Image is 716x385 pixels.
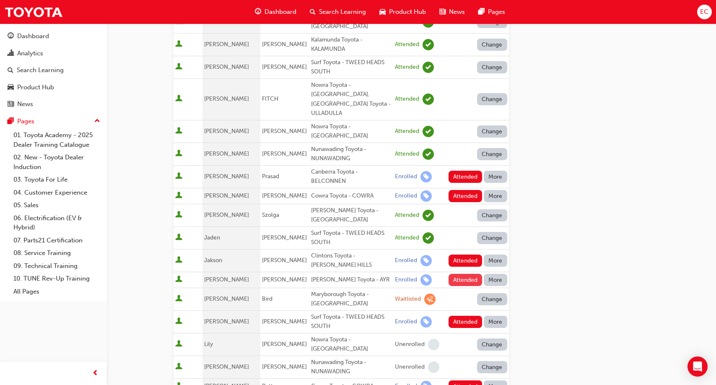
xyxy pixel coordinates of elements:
[262,95,278,102] span: FITCH
[423,62,434,73] span: learningRecordVerb_ATTEND-icon
[311,191,392,201] div: Cowra Toyota - COWRA
[311,335,392,354] div: Nowra Toyota - [GEOGRAPHIC_DATA]
[449,274,483,286] button: Attended
[311,35,392,54] div: Kalamunda Toyota - KALAMUNDA
[175,127,182,135] span: User is active
[10,272,104,285] a: 10. TUNE Rev-Up Training
[262,127,307,135] span: [PERSON_NAME]
[395,192,417,200] div: Enrolled
[10,260,104,273] a: 09. Technical Training
[484,274,507,286] button: More
[204,63,249,70] span: [PERSON_NAME]
[395,150,419,158] div: Attended
[477,209,507,221] button: Change
[488,7,505,17] span: Pages
[395,95,419,103] div: Attended
[477,148,507,160] button: Change
[262,150,307,157] span: [PERSON_NAME]
[433,3,472,21] a: news-iconNews
[94,116,100,127] span: up-icon
[424,294,436,305] span: learningRecordVerb_WAITLIST-icon
[395,127,419,135] div: Attended
[477,232,507,244] button: Change
[10,212,104,234] a: 06. Electrification (EV & Hybrid)
[311,312,392,331] div: Surf Toyota - TWEED HEADS SOUTH
[420,190,432,202] span: learningRecordVerb_ENROLL-icon
[204,295,249,302] span: [PERSON_NAME]
[10,129,104,151] a: 01. Toyota Academy - 2025 Dealer Training Catalogue
[262,192,307,199] span: [PERSON_NAME]
[395,318,417,326] div: Enrolled
[204,173,249,180] span: [PERSON_NAME]
[449,316,483,328] button: Attended
[3,46,104,61] a: Analytics
[395,257,417,265] div: Enrolled
[17,83,54,92] div: Product Hub
[204,95,249,102] span: [PERSON_NAME]
[395,63,419,71] div: Attended
[262,63,307,70] span: [PERSON_NAME]
[423,148,434,160] span: learningRecordVerb_ATTEND-icon
[17,65,64,75] div: Search Learning
[477,39,507,51] button: Change
[175,256,182,265] span: User is active
[204,276,249,283] span: [PERSON_NAME]
[17,49,43,58] div: Analytics
[477,361,507,373] button: Change
[204,192,249,199] span: [PERSON_NAME]
[310,7,316,17] span: search-icon
[8,50,14,57] span: chart-icon
[389,7,426,17] span: Product Hub
[8,33,14,40] span: guage-icon
[477,61,507,73] button: Change
[311,122,392,141] div: Nowra Toyota - [GEOGRAPHIC_DATA]
[262,257,307,264] span: [PERSON_NAME]
[697,5,712,19] button: EC
[175,211,182,219] span: User is active
[311,290,392,309] div: Maryborough Toyota - [GEOGRAPHIC_DATA]
[4,3,63,21] img: Trak
[379,7,386,17] span: car-icon
[428,362,439,373] span: learningRecordVerb_NONE-icon
[204,127,249,135] span: [PERSON_NAME]
[175,40,182,49] span: User is active
[311,358,392,377] div: Nunawading Toyota - NUNAWADING
[311,58,392,77] div: Surf Toyota - TWEED HEADS SOUTH
[3,96,104,112] a: News
[700,7,708,17] span: EC
[420,274,432,286] span: learningRecordVerb_ENROLL-icon
[395,341,425,349] div: Unenrolled
[395,295,421,303] div: Waitlisted
[449,171,483,183] button: Attended
[395,363,425,371] div: Unenrolled
[262,211,279,219] span: Szolga
[10,285,104,298] a: All Pages
[175,276,182,284] span: User is active
[420,255,432,266] span: learningRecordVerb_ENROLL-icon
[3,27,104,114] button: DashboardAnalyticsSearch LearningProduct HubNews
[175,63,182,71] span: User is active
[262,341,307,348] span: [PERSON_NAME]
[17,31,49,41] div: Dashboard
[477,93,507,105] button: Change
[204,234,220,241] span: Jaden
[10,151,104,173] a: 02. New - Toyota Dealer Induction
[311,81,392,118] div: Nowra Toyota - [GEOGRAPHIC_DATA], [GEOGRAPHIC_DATA] Toyota - ULLADULLA
[175,18,182,26] span: User is active
[17,99,33,109] div: News
[303,3,373,21] a: search-iconSearch Learning
[175,317,182,326] span: User is active
[175,95,182,103] span: User is active
[175,192,182,200] span: User is active
[175,340,182,349] span: User is active
[204,211,249,219] span: [PERSON_NAME]
[3,114,104,129] button: Pages
[395,276,417,284] div: Enrolled
[449,190,483,202] button: Attended
[262,173,279,180] span: Prasad
[395,41,419,49] div: Attended
[420,171,432,182] span: learningRecordVerb_ENROLL-icon
[449,255,483,267] button: Attended
[10,234,104,247] a: 07. Parts21 Certification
